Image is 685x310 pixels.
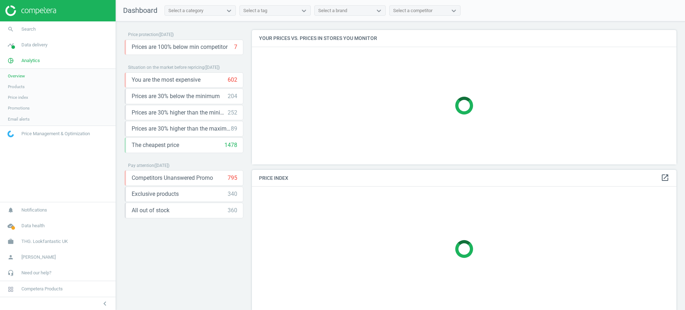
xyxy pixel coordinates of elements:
[252,170,676,187] h4: Price Index
[4,54,17,67] i: pie_chart_outlined
[7,131,14,137] img: wGWNvw8QSZomAAAAABJRU5ErkJggg==
[661,173,669,182] i: open_in_new
[4,250,17,264] i: person
[5,5,56,16] img: ajHJNr6hYgQAAAAASUVORK5CYII=
[101,299,109,308] i: chevron_left
[96,299,114,308] button: chevron_left
[132,207,169,214] span: All out of stock
[128,163,154,168] span: Pay attention
[132,92,220,100] span: Prices are 30% below the minimum
[8,95,28,100] span: Price index
[158,32,174,37] span: ( [DATE] )
[21,26,36,32] span: Search
[243,7,267,14] div: Select a tag
[252,30,676,47] h4: Your prices vs. prices in stores you monitor
[21,57,40,64] span: Analytics
[21,131,90,137] span: Price Management & Optimization
[4,219,17,233] i: cloud_done
[132,76,201,84] span: You are the most expensive
[21,270,51,276] span: Need our help?
[234,43,237,51] div: 7
[4,22,17,36] i: search
[132,125,231,133] span: Prices are 30% higher than the maximal
[21,223,45,229] span: Data health
[168,7,203,14] div: Select a category
[228,190,237,198] div: 340
[132,141,179,149] span: The cheapest price
[132,43,228,51] span: Prices are 100% below min competitor
[8,105,30,111] span: Promotions
[4,266,17,280] i: headset_mic
[21,238,68,245] span: THG. Lookfantastic UK
[21,42,47,48] span: Data delivery
[8,73,25,79] span: Overview
[231,125,237,133] div: 89
[228,76,237,84] div: 602
[393,7,432,14] div: Select a competitor
[8,84,25,90] span: Products
[21,286,63,292] span: Competera Products
[123,6,157,15] span: Dashboard
[204,65,220,70] span: ( [DATE] )
[128,32,158,37] span: Price protection
[4,203,17,217] i: notifications
[318,7,347,14] div: Select a brand
[132,174,213,182] span: Competitors Unanswered Promo
[228,109,237,117] div: 252
[132,190,179,198] span: Exclusive products
[128,65,204,70] span: Situation on the market before repricing
[132,109,228,117] span: Prices are 30% higher than the minimum
[21,207,47,213] span: Notifications
[21,254,56,260] span: [PERSON_NAME]
[4,38,17,52] i: timeline
[661,173,669,183] a: open_in_new
[228,174,237,182] div: 795
[4,235,17,248] i: work
[224,141,237,149] div: 1478
[8,116,30,122] span: Email alerts
[228,207,237,214] div: 360
[228,92,237,100] div: 204
[154,163,169,168] span: ( [DATE] )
